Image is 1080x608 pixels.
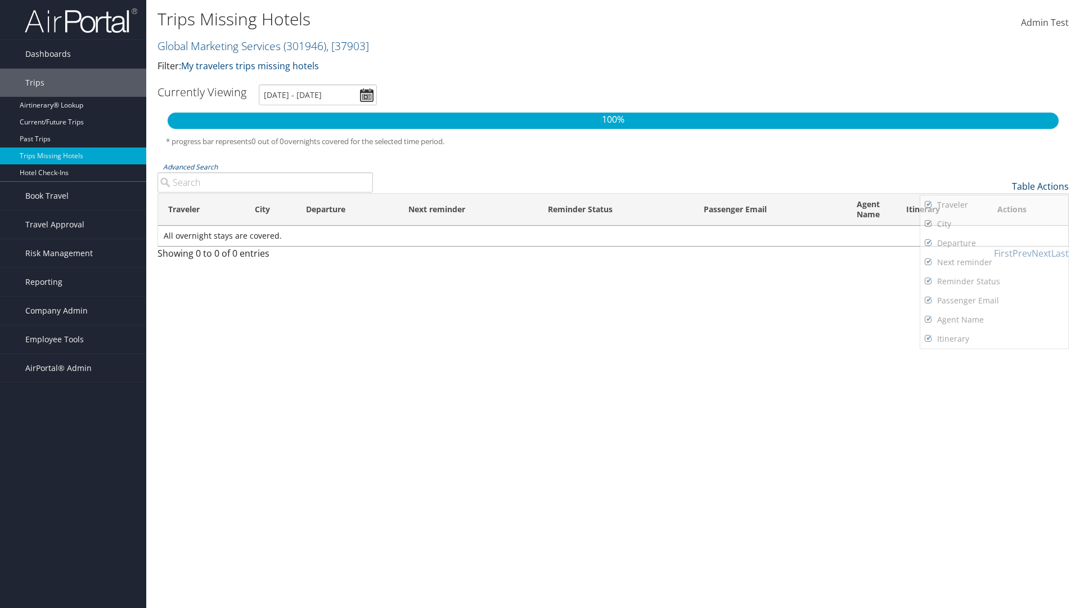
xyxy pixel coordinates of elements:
[25,297,88,325] span: Company Admin
[25,354,92,382] span: AirPortal® Admin
[25,69,44,97] span: Trips
[25,7,137,34] img: airportal-logo.png
[25,268,62,296] span: Reporting
[920,253,1068,272] a: Next reminder
[920,310,1068,329] a: Agent Name
[920,329,1068,348] a: Itinerary
[25,239,93,267] span: Risk Management
[920,214,1068,234] a: City
[920,272,1068,291] a: Reminder Status
[920,195,1068,214] a: Traveler
[25,211,84,239] span: Travel Approval
[25,40,71,68] span: Dashboards
[25,325,84,354] span: Employee Tools
[25,182,69,210] span: Book Travel
[920,291,1068,310] a: Passenger Email
[920,234,1068,253] a: Departure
